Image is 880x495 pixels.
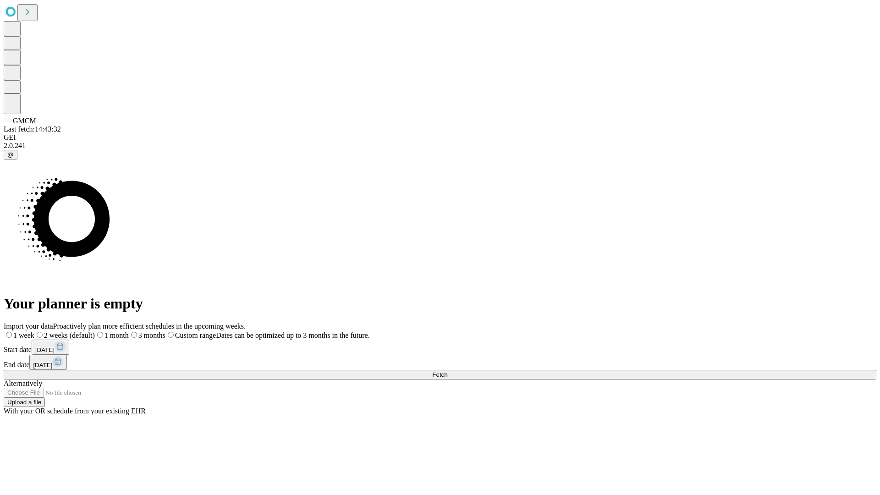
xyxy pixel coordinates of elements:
[37,332,43,338] input: 2 weeks (default)
[175,331,216,339] span: Custom range
[138,331,165,339] span: 3 months
[13,331,34,339] span: 1 week
[131,332,137,338] input: 3 months
[35,346,55,353] span: [DATE]
[4,133,876,142] div: GEI
[4,397,45,407] button: Upload a file
[4,125,61,133] span: Last fetch: 14:43:32
[32,340,69,355] button: [DATE]
[432,371,447,378] span: Fetch
[44,331,95,339] span: 2 weeks (default)
[104,331,129,339] span: 1 month
[6,332,12,338] input: 1 week
[4,322,53,330] span: Import your data
[53,322,246,330] span: Proactively plan more efficient schedules in the upcoming weeks.
[4,295,876,312] h1: Your planner is empty
[4,142,876,150] div: 2.0.241
[4,150,17,159] button: @
[4,355,876,370] div: End date
[4,407,146,415] span: With your OR schedule from your existing EHR
[4,379,42,387] span: Alternatively
[29,355,67,370] button: [DATE]
[33,362,52,368] span: [DATE]
[168,332,174,338] input: Custom rangeDates can be optimized up to 3 months in the future.
[97,332,103,338] input: 1 month
[216,331,369,339] span: Dates can be optimized up to 3 months in the future.
[4,340,876,355] div: Start date
[7,151,14,158] span: @
[13,117,36,125] span: GMCM
[4,370,876,379] button: Fetch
